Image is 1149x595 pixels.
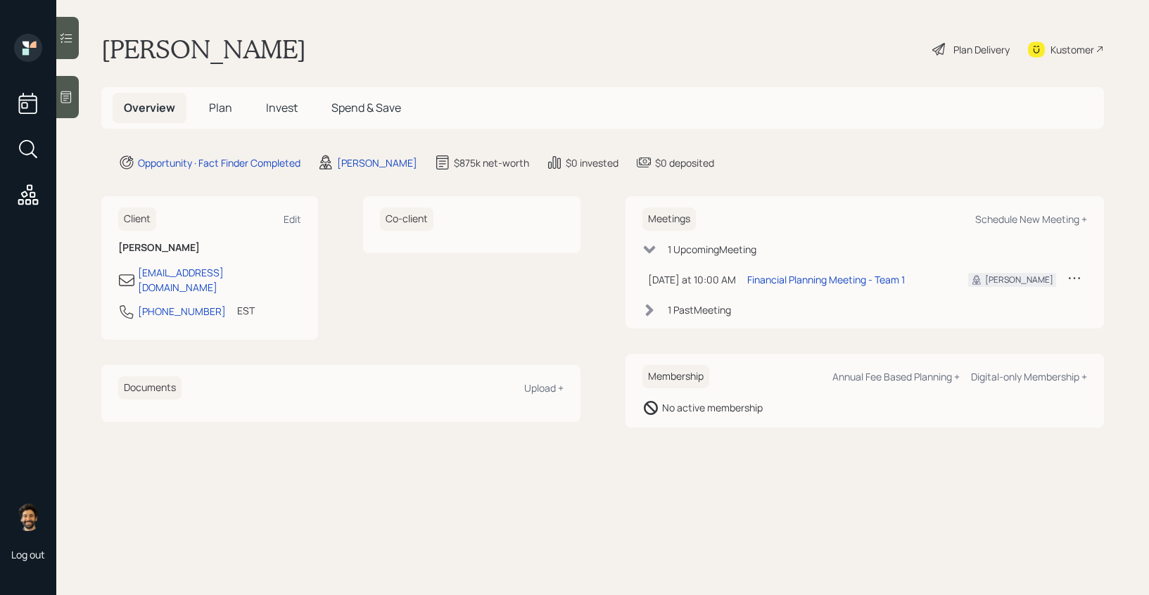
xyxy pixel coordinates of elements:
[209,100,232,115] span: Plan
[454,155,529,170] div: $875k net-worth
[975,212,1087,226] div: Schedule New Meeting +
[14,503,42,531] img: eric-schwartz-headshot.png
[648,272,736,287] div: [DATE] at 10:00 AM
[237,303,255,318] div: EST
[642,207,696,231] h6: Meetings
[668,242,756,257] div: 1 Upcoming Meeting
[985,274,1053,286] div: [PERSON_NAME]
[668,302,731,317] div: 1 Past Meeting
[284,212,301,226] div: Edit
[380,207,433,231] h6: Co-client
[832,370,960,383] div: Annual Fee Based Planning +
[1050,42,1094,57] div: Kustomer
[138,265,301,295] div: [EMAIL_ADDRESS][DOMAIN_NAME]
[118,207,156,231] h6: Client
[124,100,175,115] span: Overview
[971,370,1087,383] div: Digital-only Membership +
[138,304,226,319] div: [PHONE_NUMBER]
[953,42,1010,57] div: Plan Delivery
[655,155,714,170] div: $0 deposited
[337,155,417,170] div: [PERSON_NAME]
[566,155,618,170] div: $0 invested
[118,376,182,399] h6: Documents
[138,155,300,170] div: Opportunity · Fact Finder Completed
[524,381,564,395] div: Upload +
[118,242,301,254] h6: [PERSON_NAME]
[642,365,709,388] h6: Membership
[662,400,763,415] div: No active membership
[11,548,45,561] div: Log out
[747,272,905,287] div: Financial Planning Meeting - Team 1
[101,34,306,65] h1: [PERSON_NAME]
[331,100,401,115] span: Spend & Save
[266,100,298,115] span: Invest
